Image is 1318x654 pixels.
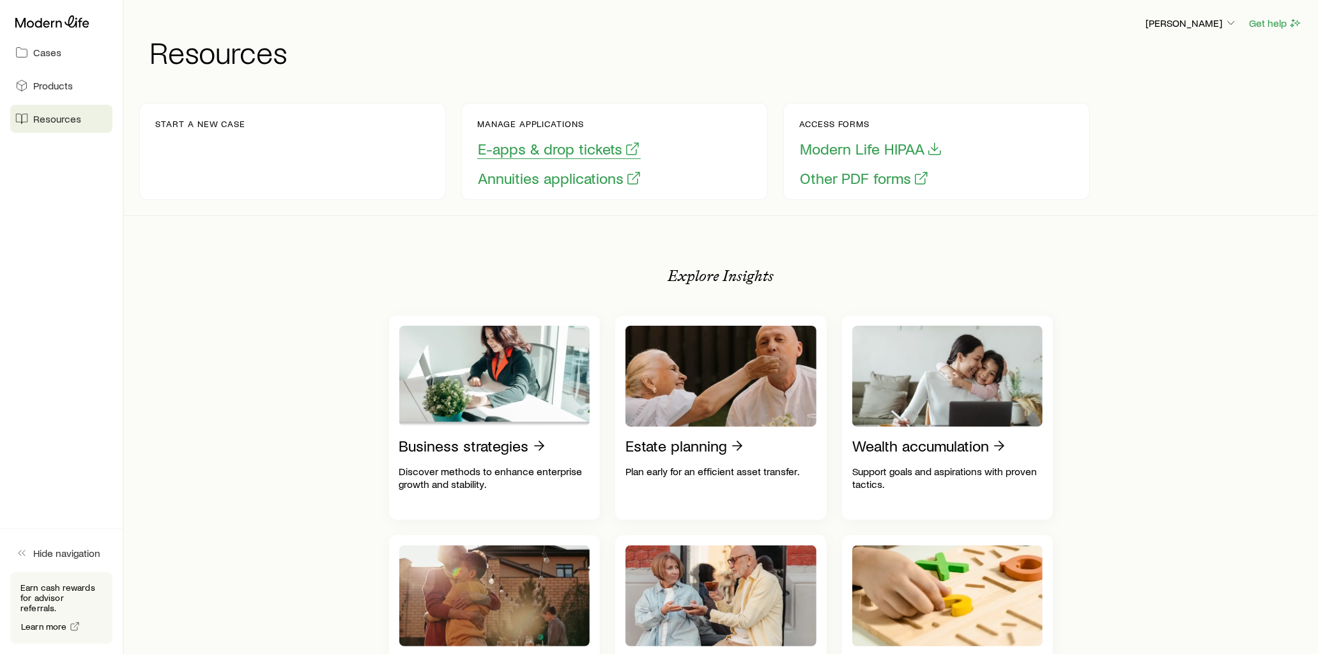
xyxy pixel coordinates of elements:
img: Product guides [852,545,1043,646]
a: Resources [10,105,112,133]
p: [PERSON_NAME] [1146,17,1238,29]
p: Start a new case [155,119,245,129]
button: Annuities applications [477,169,642,188]
p: Access forms [799,119,943,129]
div: Earn cash rewards for advisor referrals.Learn more [10,572,112,644]
img: Estate planning [625,326,816,427]
a: Wealth accumulationSupport goals and aspirations with proven tactics. [842,316,1054,520]
p: Manage applications [477,119,642,129]
span: Resources [33,112,81,125]
p: Estate planning [625,437,727,455]
a: Products [10,72,112,100]
p: Plan early for an efficient asset transfer. [625,465,816,478]
span: Learn more [21,622,67,631]
p: Explore Insights [668,267,774,285]
button: E-apps & drop tickets [477,139,641,159]
p: Discover methods to enhance enterprise growth and stability. [399,465,590,490]
button: [PERSON_NAME] [1145,16,1238,31]
button: Other PDF forms [799,169,930,188]
p: Business strategies [399,437,529,455]
p: Wealth accumulation [852,437,989,455]
img: Business strategies [399,326,590,427]
a: Business strategiesDiscover methods to enhance enterprise growth and stability. [389,316,601,520]
a: Estate planningPlan early for an efficient asset transfer. [615,316,827,520]
img: Retirement [399,545,590,646]
img: Wealth accumulation [852,326,1043,427]
h1: Resources [149,36,1303,67]
span: Products [33,79,73,92]
a: Cases [10,38,112,66]
button: Modern Life HIPAA [799,139,943,159]
img: Charitable giving [625,545,816,646]
p: Earn cash rewards for advisor referrals. [20,582,102,613]
span: Hide navigation [33,547,100,559]
button: Hide navigation [10,539,112,567]
p: Support goals and aspirations with proven tactics. [852,465,1043,490]
button: Get help [1248,16,1303,31]
span: Cases [33,46,61,59]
